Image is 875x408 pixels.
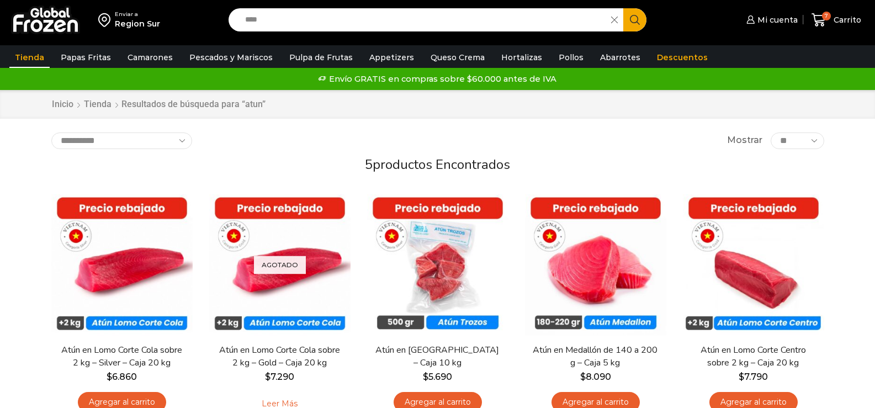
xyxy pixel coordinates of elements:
[364,47,420,68] a: Appetizers
[121,99,266,109] h1: Resultados de búsqueda para “atun”
[265,372,294,382] bdi: 7.290
[727,134,762,147] span: Mostrar
[651,47,713,68] a: Descuentos
[107,372,137,382] bdi: 6.860
[98,10,115,29] img: address-field-icon.svg
[373,156,510,173] span: productos encontrados
[51,133,192,149] select: Pedido de la tienda
[744,9,798,31] a: Mi cuenta
[755,14,798,25] span: Mi cuenta
[553,47,589,68] a: Pollos
[831,14,861,25] span: Carrito
[690,344,816,369] a: Atún en Lomo Corte Centro sobre 2 kg – Caja 20 kg
[580,372,611,382] bdi: 8.090
[51,98,266,111] nav: Breadcrumb
[115,10,160,18] div: Enviar a
[216,344,343,369] a: Atún en Lomo Corte Cola sobre 2 kg – Gold – Caja 20 kg
[532,344,659,369] a: Atún en Medallón de 140 a 200 g – Caja 5 kg
[365,156,373,173] span: 5
[184,47,278,68] a: Pescados y Mariscos
[496,47,548,68] a: Hortalizas
[423,372,428,382] span: $
[122,47,178,68] a: Camarones
[83,98,112,111] a: Tienda
[254,256,306,274] p: Agotado
[739,372,744,382] span: $
[623,8,646,31] button: Search button
[284,47,358,68] a: Pulpa de Frutas
[739,372,768,382] bdi: 7.790
[425,47,490,68] a: Queso Crema
[55,47,116,68] a: Papas Fritas
[58,344,185,369] a: Atún en Lomo Corte Cola sobre 2 kg – Silver – Caja 20 kg
[423,372,452,382] bdi: 5.690
[809,7,864,33] a: 7 Carrito
[580,372,586,382] span: $
[115,18,160,29] div: Region Sur
[9,47,50,68] a: Tienda
[51,98,74,111] a: Inicio
[107,372,112,382] span: $
[822,12,831,20] span: 7
[595,47,646,68] a: Abarrotes
[374,344,501,369] a: Atún en [GEOGRAPHIC_DATA] – Caja 10 kg
[265,372,271,382] span: $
